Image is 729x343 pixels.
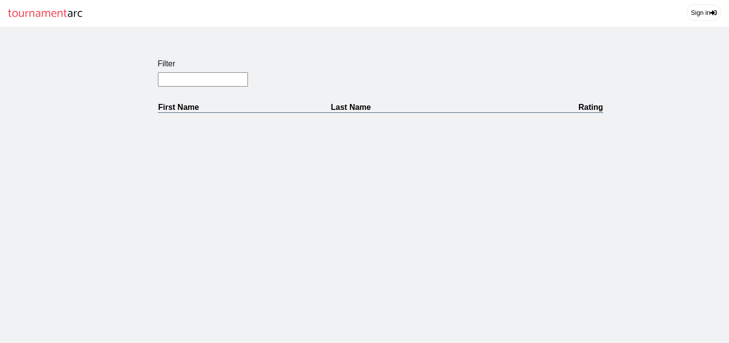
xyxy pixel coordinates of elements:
th: Last Name [331,102,500,113]
th: First Name [158,102,331,113]
span: tournament [8,4,67,23]
a: tournamentarc [8,4,83,23]
a: Sign in [686,4,721,21]
label: Filter [158,59,603,68]
th: Rating [499,102,603,113]
span: arc [67,4,83,23]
